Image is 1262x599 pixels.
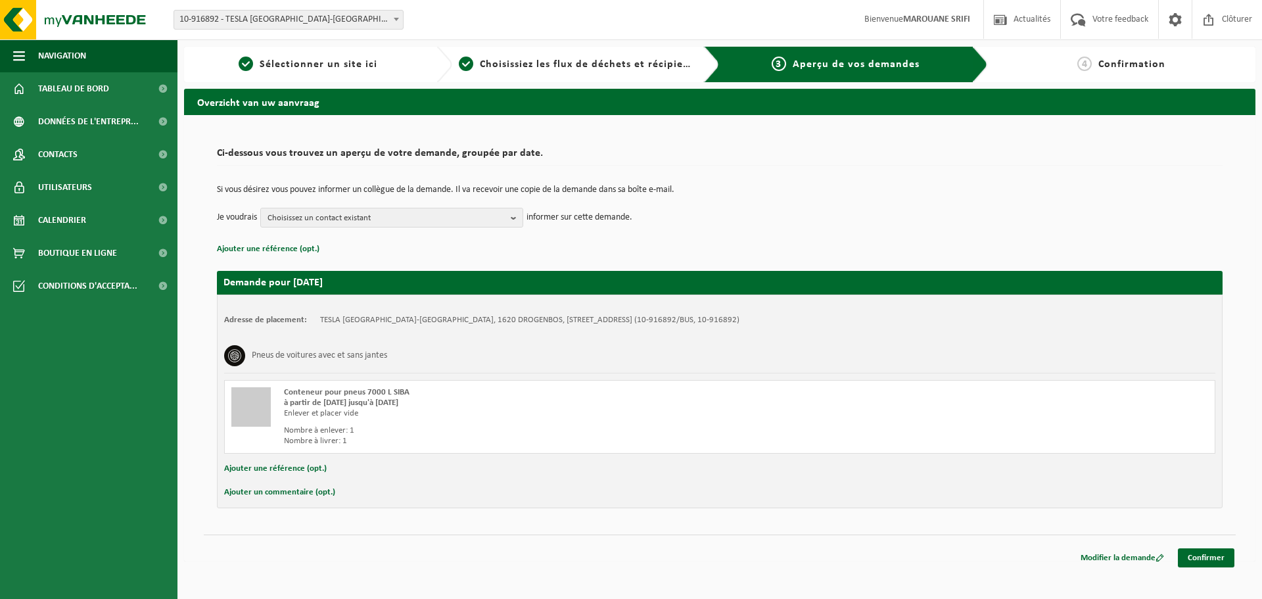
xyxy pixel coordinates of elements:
span: Contacts [38,138,78,171]
a: Modifier la demande [1071,548,1174,567]
div: Enlever et placer vide [284,408,772,419]
div: Nombre à enlever: 1 [284,425,772,436]
span: Confirmation [1098,59,1165,70]
span: Calendrier [38,204,86,237]
span: Aperçu de vos demandes [793,59,920,70]
strong: Demande pour [DATE] [223,277,323,288]
h2: Overzicht van uw aanvraag [184,89,1255,114]
strong: MAROUANE SRIFI [903,14,970,24]
span: Utilisateurs [38,171,92,204]
h2: Ci-dessous vous trouvez un aperçu de votre demande, groupée par date. [217,148,1223,166]
a: 1Sélectionner un site ici [191,57,426,72]
span: Conteneur pour pneus 7000 L SIBA [284,388,409,396]
h3: Pneus de voitures avec et sans jantes [252,345,387,366]
button: Ajouter un commentaire (opt.) [224,484,335,501]
div: Nombre à livrer: 1 [284,436,772,446]
span: 3 [772,57,786,71]
span: Navigation [38,39,86,72]
span: Données de l'entrepr... [38,105,139,138]
strong: à partir de [DATE] jusqu'à [DATE] [284,398,398,407]
span: Sélectionner un site ici [260,59,377,70]
span: Choisissez un contact existant [268,208,505,228]
a: Confirmer [1178,548,1234,567]
span: Choisissiez les flux de déchets et récipients [480,59,699,70]
p: informer sur cette demande. [526,208,632,228]
button: Ajouter une référence (opt.) [217,241,319,258]
p: Si vous désirez vous pouvez informer un collègue de la demande. Il va recevoir une copie de la de... [217,185,1223,195]
td: TESLA [GEOGRAPHIC_DATA]-[GEOGRAPHIC_DATA], 1620 DROGENBOS, [STREET_ADDRESS] (10-916892/BUS, 10-91... [320,315,739,325]
span: 10-916892 - TESLA BELGIUM-DROGENBOS - DROGENBOS [174,11,403,29]
span: 4 [1077,57,1092,71]
button: Choisissez un contact existant [260,208,523,228]
span: 10-916892 - TESLA BELGIUM-DROGENBOS - DROGENBOS [174,10,404,30]
button: Ajouter une référence (opt.) [224,460,327,477]
span: Boutique en ligne [38,237,117,270]
span: 1 [239,57,253,71]
span: Conditions d'accepta... [38,270,137,302]
strong: Adresse de placement: [224,316,307,324]
a: 2Choisissiez les flux de déchets et récipients [459,57,694,72]
span: Tableau de bord [38,72,109,105]
p: Je voudrais [217,208,257,228]
span: 2 [459,57,473,71]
